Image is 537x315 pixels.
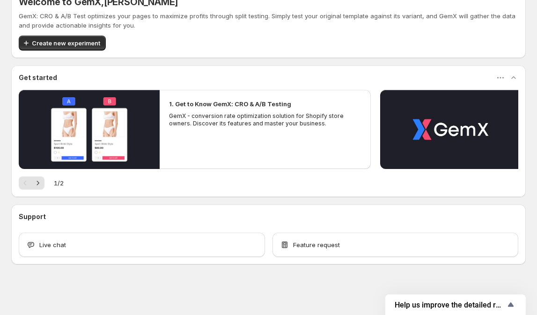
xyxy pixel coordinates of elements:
[19,90,160,169] button: Play video
[169,112,361,127] p: GemX - conversion rate optimization solution for Shopify store owners. Discover its features and ...
[31,176,44,190] button: Next
[19,36,106,51] button: Create new experiment
[395,300,505,309] span: Help us improve the detailed report for A/B campaigns
[19,212,46,221] h3: Support
[19,176,44,190] nav: Pagination
[395,299,516,310] button: Show survey - Help us improve the detailed report for A/B campaigns
[32,38,100,48] span: Create new experiment
[54,178,64,188] span: 1 / 2
[169,99,291,109] h2: 1. Get to Know GemX: CRO & A/B Testing
[39,240,66,249] span: Live chat
[19,73,57,82] h3: Get started
[293,240,340,249] span: Feature request
[19,11,518,30] p: GemX: CRO & A/B Test optimizes your pages to maximize profits through split testing. Simply test ...
[380,90,521,169] button: Play video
